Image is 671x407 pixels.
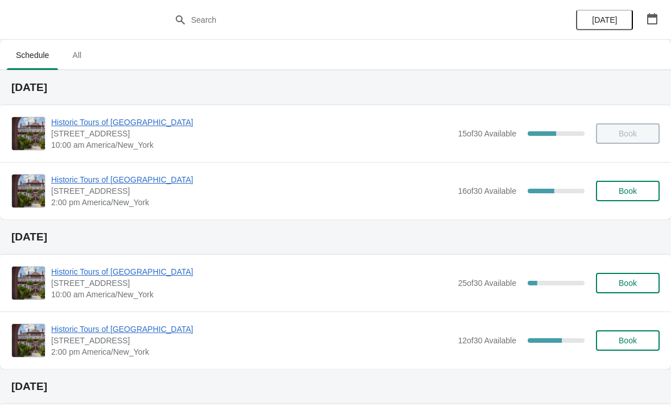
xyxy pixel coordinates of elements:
[51,335,452,346] span: [STREET_ADDRESS]
[619,336,637,345] span: Book
[12,267,45,300] img: Historic Tours of Flagler College | 74 King Street, St. Augustine, FL, USA | 10:00 am America/New...
[51,128,452,139] span: [STREET_ADDRESS]
[596,273,660,293] button: Book
[12,117,45,150] img: Historic Tours of Flagler College | 74 King Street, St. Augustine, FL, USA | 10:00 am America/New...
[51,197,452,208] span: 2:00 pm America/New_York
[51,174,452,185] span: Historic Tours of [GEOGRAPHIC_DATA]
[7,45,58,65] span: Schedule
[576,10,633,30] button: [DATE]
[51,323,452,335] span: Historic Tours of [GEOGRAPHIC_DATA]
[458,186,516,196] span: 16 of 30 Available
[596,181,660,201] button: Book
[51,346,452,358] span: 2:00 pm America/New_York
[619,279,637,288] span: Book
[190,10,503,30] input: Search
[592,15,617,24] span: [DATE]
[11,231,660,243] h2: [DATE]
[458,336,516,345] span: 12 of 30 Available
[11,381,660,392] h2: [DATE]
[12,324,45,357] img: Historic Tours of Flagler College | 74 King Street, St. Augustine, FL, USA | 2:00 pm America/New_...
[51,289,452,300] span: 10:00 am America/New_York
[11,82,660,93] h2: [DATE]
[51,117,452,128] span: Historic Tours of [GEOGRAPHIC_DATA]
[51,185,452,197] span: [STREET_ADDRESS]
[63,45,91,65] span: All
[12,175,45,207] img: Historic Tours of Flagler College | 74 King Street, St. Augustine, FL, USA | 2:00 pm America/New_...
[596,330,660,351] button: Book
[51,266,452,277] span: Historic Tours of [GEOGRAPHIC_DATA]
[51,139,452,151] span: 10:00 am America/New_York
[51,277,452,289] span: [STREET_ADDRESS]
[619,186,637,196] span: Book
[458,279,516,288] span: 25 of 30 Available
[458,129,516,138] span: 15 of 30 Available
